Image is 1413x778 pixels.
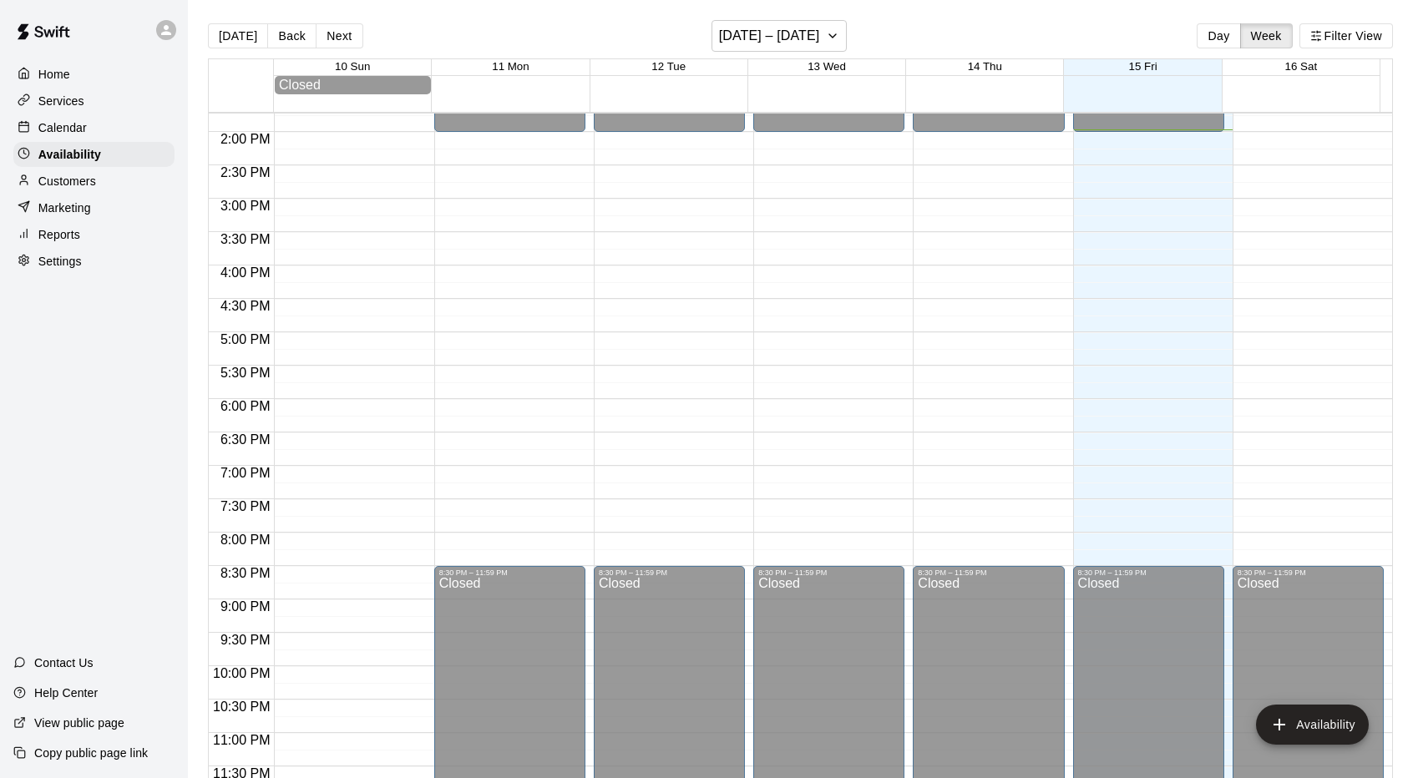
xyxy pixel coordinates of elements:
p: Availability [38,146,101,163]
span: 11:00 PM [209,733,274,747]
button: [DATE] [208,23,268,48]
p: Marketing [38,200,91,216]
span: 10:30 PM [209,700,274,714]
span: 9:30 PM [216,633,275,647]
span: 8:00 PM [216,533,275,547]
span: 3:00 PM [216,199,275,213]
div: 8:30 PM – 11:59 PM [1078,568,1219,577]
p: View public page [34,715,124,731]
span: 4:00 PM [216,265,275,280]
a: Home [13,62,175,87]
span: 8:30 PM [216,566,275,580]
a: Settings [13,249,175,274]
a: Marketing [13,195,175,220]
p: Services [38,93,84,109]
button: Back [267,23,317,48]
span: 2:30 PM [216,165,275,179]
span: 7:30 PM [216,499,275,513]
p: Reports [38,226,80,243]
button: 12 Tue [651,60,686,73]
span: 6:00 PM [216,399,275,413]
span: 2:00 PM [216,132,275,146]
button: Filter View [1299,23,1393,48]
div: 8:30 PM – 11:59 PM [758,568,899,577]
span: 7:00 PM [216,466,275,480]
p: Calendar [38,119,87,136]
a: Reports [13,222,175,247]
h6: [DATE] – [DATE] [719,24,820,48]
div: 8:30 PM – 11:59 PM [918,568,1059,577]
div: Closed [279,78,427,93]
button: 16 Sat [1285,60,1318,73]
span: 3:30 PM [216,232,275,246]
button: 15 Fri [1129,60,1157,73]
p: Copy public page link [34,745,148,761]
a: Calendar [13,115,175,140]
div: 8:30 PM – 11:59 PM [439,568,580,577]
span: 4:30 PM [216,299,275,313]
div: 8:30 PM – 11:59 PM [1238,568,1379,577]
span: 6:30 PM [216,432,275,447]
button: [DATE] – [DATE] [712,20,848,52]
p: Settings [38,253,82,270]
a: Services [13,88,175,114]
a: Customers [13,169,175,194]
span: 10:00 PM [209,666,274,680]
button: Day [1197,23,1240,48]
span: 5:30 PM [216,366,275,380]
button: add [1256,705,1369,745]
p: Contact Us [34,654,94,671]
button: 14 Thu [968,60,1002,73]
span: 5:00 PM [216,332,275,346]
button: Next [316,23,362,48]
p: Help Center [34,685,98,701]
button: Week [1240,23,1293,48]
p: Customers [38,173,96,189]
span: 9:00 PM [216,599,275,614]
button: 11 Mon [492,60,529,73]
div: 8:30 PM – 11:59 PM [599,568,740,577]
button: 13 Wed [808,60,846,73]
p: Home [38,66,70,83]
a: Availability [13,142,175,167]
button: 10 Sun [335,60,370,73]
